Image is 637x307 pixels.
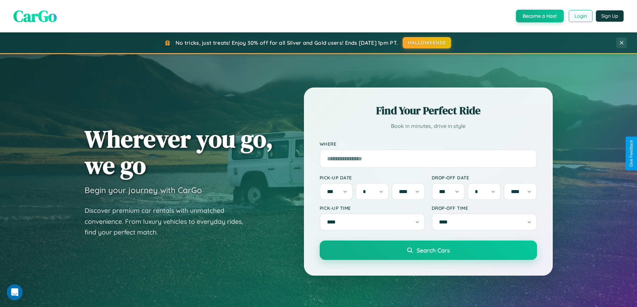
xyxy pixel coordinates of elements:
[85,205,252,238] p: Discover premium car rentals with unmatched convenience. From luxury vehicles to everyday rides, ...
[7,284,23,300] iframe: Intercom live chat
[596,10,624,22] button: Sign Up
[320,175,425,180] label: Pick-up Date
[320,205,425,211] label: Pick-up Time
[320,241,537,260] button: Search Cars
[320,103,537,118] h2: Find Your Perfect Ride
[629,140,634,167] div: Give Feedback
[176,39,398,46] span: No tricks, just treats! Enjoy 30% off for all Silver and Gold users! Ends [DATE] 1pm PT.
[432,175,537,180] label: Drop-off Date
[432,205,537,211] label: Drop-off Time
[320,141,537,147] label: Where
[516,10,564,22] button: Become a Host
[320,121,537,131] p: Book in minutes, drive in style
[85,185,202,195] h3: Begin your journey with CarGo
[569,10,593,22] button: Login
[85,126,273,178] h1: Wherever you go, we go
[13,5,57,27] span: CarGo
[403,37,451,48] button: HALLOWEEN30
[417,247,450,254] span: Search Cars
